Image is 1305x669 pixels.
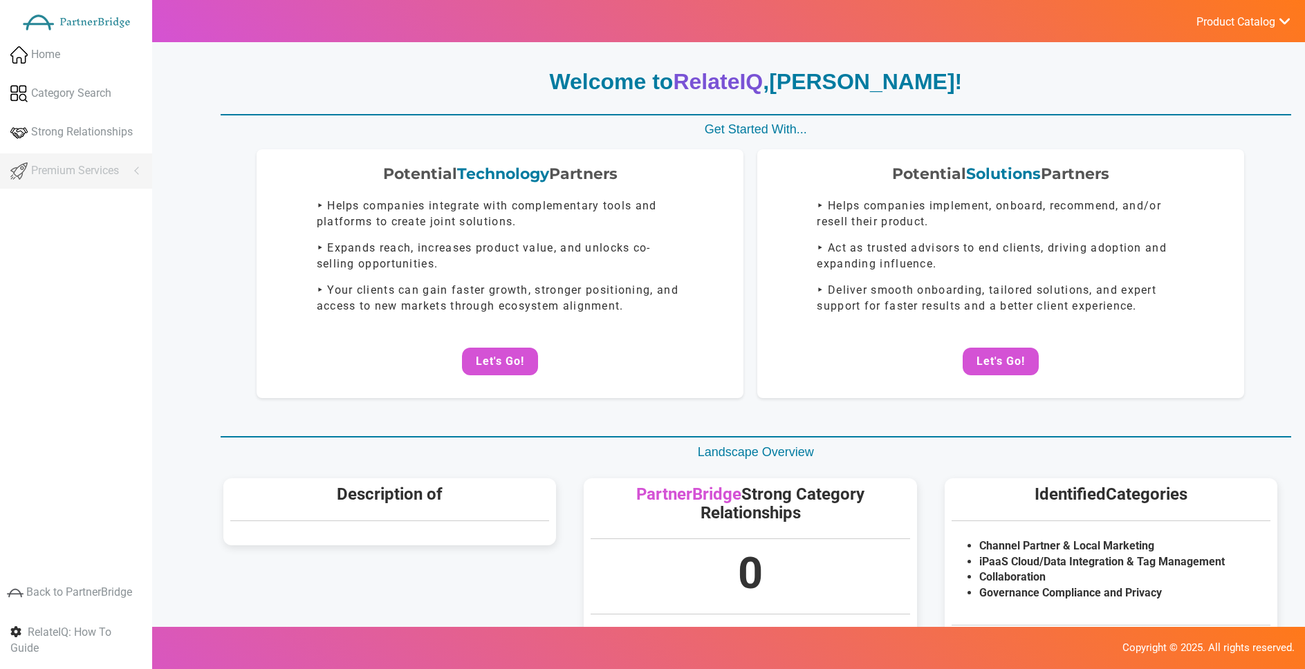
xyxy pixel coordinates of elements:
span: Solutions [966,164,1041,183]
span: Back to PartnerBridge [26,586,132,599]
button: Let's Go! [963,348,1039,375]
span: Category Search [31,86,111,102]
p: ‣ Your clients can gain faster growth, stronger positioning, and access to new markets through ec... [317,283,684,314]
p: ‣ Helps companies implement, onboard, recommend, and/or resell their product. [817,198,1184,230]
p: ‣ Act as trusted advisors to end clients, driving adoption and expanding influence. [817,241,1184,272]
li: Governance Compliance and Privacy [979,585,1270,601]
span: 0 [738,548,763,599]
span: Technology [457,164,549,183]
span: Product Catalog [1196,15,1275,29]
span: Home [31,47,60,63]
span: [PERSON_NAME] [769,69,954,94]
span: PartnerBridge [636,484,741,504]
p: ‣ Helps companies integrate with complementary tools and platforms to create joint solutions. [317,198,684,230]
p: ‣ Expands reach, increases product value, and unlocks co-selling opportunities. [317,241,684,272]
li: Collaboration [979,569,1270,585]
span: RelateIQ: How To Guide [10,625,111,654]
div: Potential Partners [270,163,730,185]
img: greyIcon.png [7,585,24,601]
button: Let's Go! [462,348,538,375]
li: iPaaS Cloud/Data Integration & Tag Management [979,554,1270,570]
p: Copyright © 2025. All rights reserved. [10,641,1295,655]
h5: Strong Category Relationships [591,485,909,522]
h5: Description of [230,485,549,503]
span: Landscape Overview [698,445,814,459]
span: Strong Relationships [31,124,133,140]
li: Channel Partner & Local Marketing [979,538,1270,554]
div: Potential Partners [771,163,1230,185]
p: ‣ Deliver smooth onboarding, tailored solutions, and expert support for faster results and a bett... [817,283,1184,314]
a: Product Catalog [1181,12,1291,30]
span: Get Started With... [705,122,807,136]
span: RelateIQ [673,69,763,94]
h5: Identified Categories [952,485,1270,503]
strong: Welcome to , ! [549,69,962,94]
